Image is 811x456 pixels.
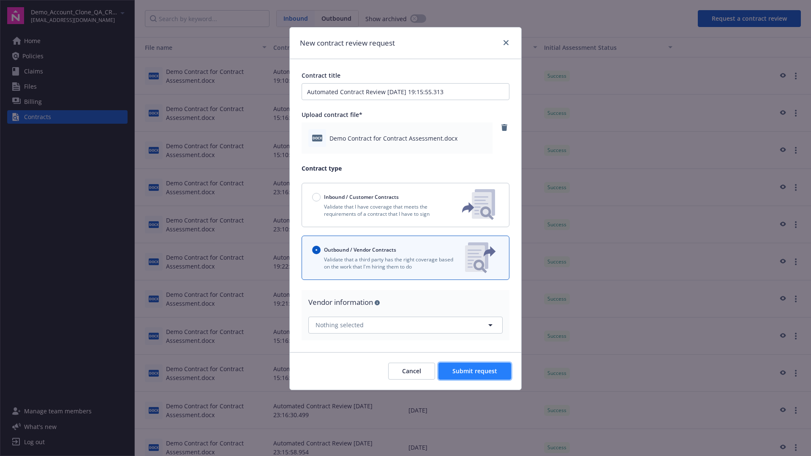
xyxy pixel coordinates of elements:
[324,246,396,253] span: Outbound / Vendor Contracts
[302,111,362,119] span: Upload contract file*
[388,363,435,380] button: Cancel
[452,367,497,375] span: Submit request
[329,134,457,143] span: Demo Contract for Contract Assessment.docx
[499,122,509,133] a: remove
[302,183,509,227] button: Inbound / Customer ContractsValidate that I have coverage that meets the requirements of a contra...
[312,203,448,217] p: Validate that I have coverage that meets the requirements of a contract that I have to sign
[302,71,340,79] span: Contract title
[402,367,421,375] span: Cancel
[302,83,509,100] input: Enter a title for this contract
[312,256,458,270] p: Validate that a third party has the right coverage based on the work that I'm hiring them to do
[300,38,395,49] h1: New contract review request
[308,297,503,308] div: Vendor information
[308,317,503,334] button: Nothing selected
[316,320,364,329] span: Nothing selected
[302,164,509,173] p: Contract type
[501,38,511,48] a: close
[312,135,322,141] span: docx
[312,193,321,201] input: Inbound / Customer Contracts
[324,193,399,201] span: Inbound / Customer Contracts
[312,246,321,254] input: Outbound / Vendor Contracts
[302,236,509,280] button: Outbound / Vendor ContractsValidate that a third party has the right coverage based on the work t...
[438,363,511,380] button: Submit request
